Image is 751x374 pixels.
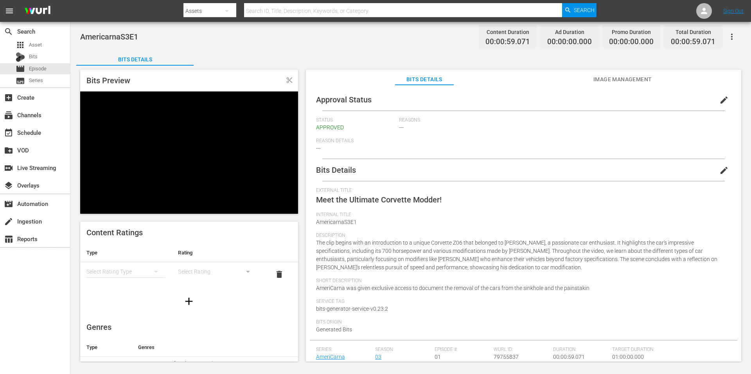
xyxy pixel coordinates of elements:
[275,270,284,279] span: delete
[19,2,56,20] img: ans4CAIJ8jUAAAAAAAAAAAAAAAAAAAAAAAAgQb4GAAAAAAAAAAAAAAAAAAAAAAAAJMjXAAAAAAAAAAAAAAAAAAAAAAAAgAT5G...
[29,65,47,73] span: Episode
[723,8,744,14] a: Sign Out
[671,27,715,38] div: Total Duration
[4,128,13,138] span: Schedule
[316,319,727,326] span: Bits Origin
[316,278,727,284] span: Short Description
[547,38,592,47] span: 00:00:00.000
[80,91,298,214] div: Video Player
[553,347,609,353] span: Duration:
[4,217,13,226] span: Ingestion
[76,50,194,66] button: Bits Details
[671,38,715,47] span: 00:00:59.071
[80,32,138,41] span: AmericarnaS3E1
[395,75,454,84] span: Bits Details
[4,93,13,102] span: Create
[553,354,585,360] span: 00:00:59.071
[316,354,345,360] a: AmeriCarna
[29,53,38,61] span: Bits
[316,195,442,204] span: Meet the Ultimate Corvette Modder!
[612,354,644,360] span: 01:00:00.000
[5,6,14,16] span: menu
[86,76,130,85] span: Bits Preview
[399,117,727,123] span: Reasons
[4,111,13,120] span: Channels
[612,347,727,353] span: Target Duration:
[16,76,25,86] span: Series
[4,163,13,173] span: Live Streaming
[316,240,717,270] span: The clip begins with an introduction to a unique Corvette Z06 that belonged to [PERSON_NAME], a p...
[172,243,263,262] th: Rating
[316,233,727,239] span: Description
[4,27,13,36] span: Search
[80,243,298,286] table: simple table
[609,38,654,47] span: 00:00:00.000
[86,322,111,332] span: Genres
[715,91,733,109] button: edit
[485,27,530,38] div: Content Duration
[593,75,652,84] span: Image Management
[316,188,727,194] span: External Title
[86,228,143,237] span: Content Ratings
[29,77,43,84] span: Series
[375,354,381,360] a: 03
[435,354,441,360] span: 01
[719,166,729,175] span: edit
[435,347,490,353] span: Episode #:
[286,77,293,84] span: Clipped
[86,360,95,366] a: Bits
[715,161,733,180] button: edit
[316,306,388,312] span: bits-generator-service-v0.23.2
[316,285,589,291] span: AmeriCarna was given exclusive access to document the removal of the cars from the sinkhole and t...
[16,64,25,73] span: Episode
[80,243,172,262] th: Type
[485,38,530,47] span: 00:00:59.071
[4,181,13,190] span: Overlays
[270,265,289,284] button: delete
[16,52,25,62] div: Bits
[4,146,13,155] span: VOD
[494,347,549,353] span: Wurl ID:
[132,338,276,357] th: Genres
[80,338,132,357] th: Type
[316,124,344,131] span: APPROVED
[375,347,431,353] span: Season:
[316,117,395,123] span: Status
[316,145,321,151] span: ---
[316,95,372,104] span: Approval Status
[316,165,356,175] span: Bits Details
[316,326,352,333] span: Generated Bits
[316,212,727,218] span: Internal Title
[399,124,404,131] span: ---
[562,3,596,17] button: Search
[574,3,595,17] span: Search
[316,347,372,353] span: Series:
[719,95,729,105] span: edit
[547,27,592,38] div: Ad Duration
[4,199,13,209] span: Automation
[4,234,13,244] span: Reports
[76,50,194,69] div: Bits Details
[316,219,357,225] span: AmericarnaS3E1
[494,354,519,360] span: 79755837
[16,40,25,50] span: Asset
[316,138,727,144] span: Reason Details
[316,299,727,305] span: Service Tag
[609,27,654,38] div: Promo Duration
[29,41,42,49] span: Asset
